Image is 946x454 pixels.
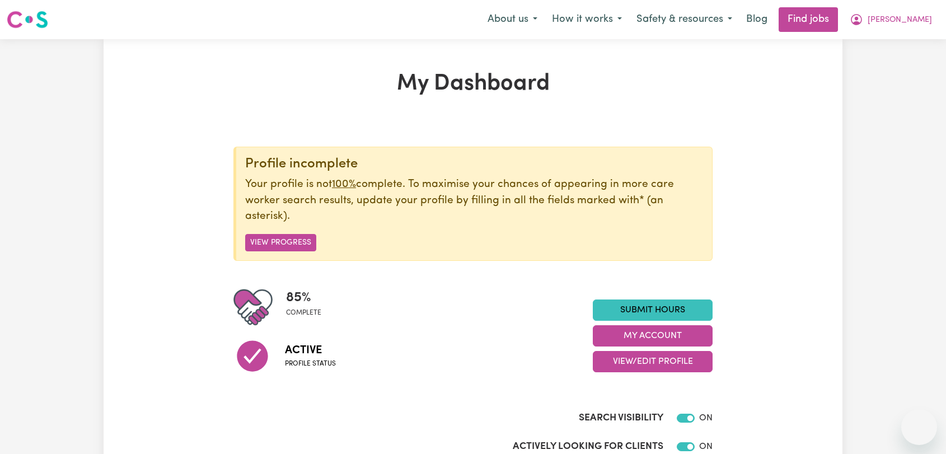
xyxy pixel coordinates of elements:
[245,156,703,172] div: Profile incomplete
[245,177,703,225] p: Your profile is not complete. To maximise your chances of appearing in more care worker search re...
[593,351,713,372] button: View/Edit Profile
[7,10,48,30] img: Careseekers logo
[779,7,838,32] a: Find jobs
[285,342,336,359] span: Active
[286,308,321,318] span: complete
[629,8,739,31] button: Safety & resources
[593,325,713,347] button: My Account
[286,288,321,308] span: 85 %
[699,414,713,423] span: ON
[739,7,774,32] a: Blog
[593,299,713,321] a: Submit Hours
[513,439,663,454] label: Actively Looking for Clients
[286,288,330,327] div: Profile completeness: 85%
[7,7,48,32] a: Careseekers logo
[480,8,545,31] button: About us
[901,409,937,445] iframe: Button to launch messaging window
[233,71,713,97] h1: My Dashboard
[545,8,629,31] button: How it works
[699,442,713,451] span: ON
[868,14,932,26] span: [PERSON_NAME]
[332,179,356,190] u: 100%
[842,8,939,31] button: My Account
[285,359,336,369] span: Profile status
[245,234,316,251] button: View Progress
[579,411,663,425] label: Search Visibility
